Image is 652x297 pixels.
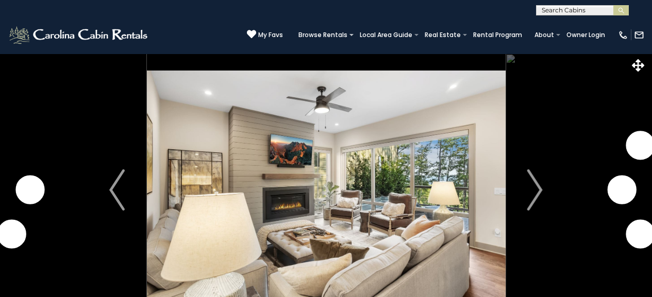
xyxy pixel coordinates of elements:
a: Owner Login [561,28,610,42]
a: Browse Rentals [293,28,353,42]
a: Local Area Guide [355,28,417,42]
img: phone-regular-white.png [618,30,628,40]
img: mail-regular-white.png [634,30,644,40]
span: My Favs [258,30,283,40]
a: My Favs [247,29,283,40]
img: arrow [109,169,125,211]
a: Real Estate [420,28,466,42]
a: Rental Program [468,28,527,42]
a: About [529,28,559,42]
img: White-1-2.png [8,25,151,45]
img: arrow [527,169,543,211]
